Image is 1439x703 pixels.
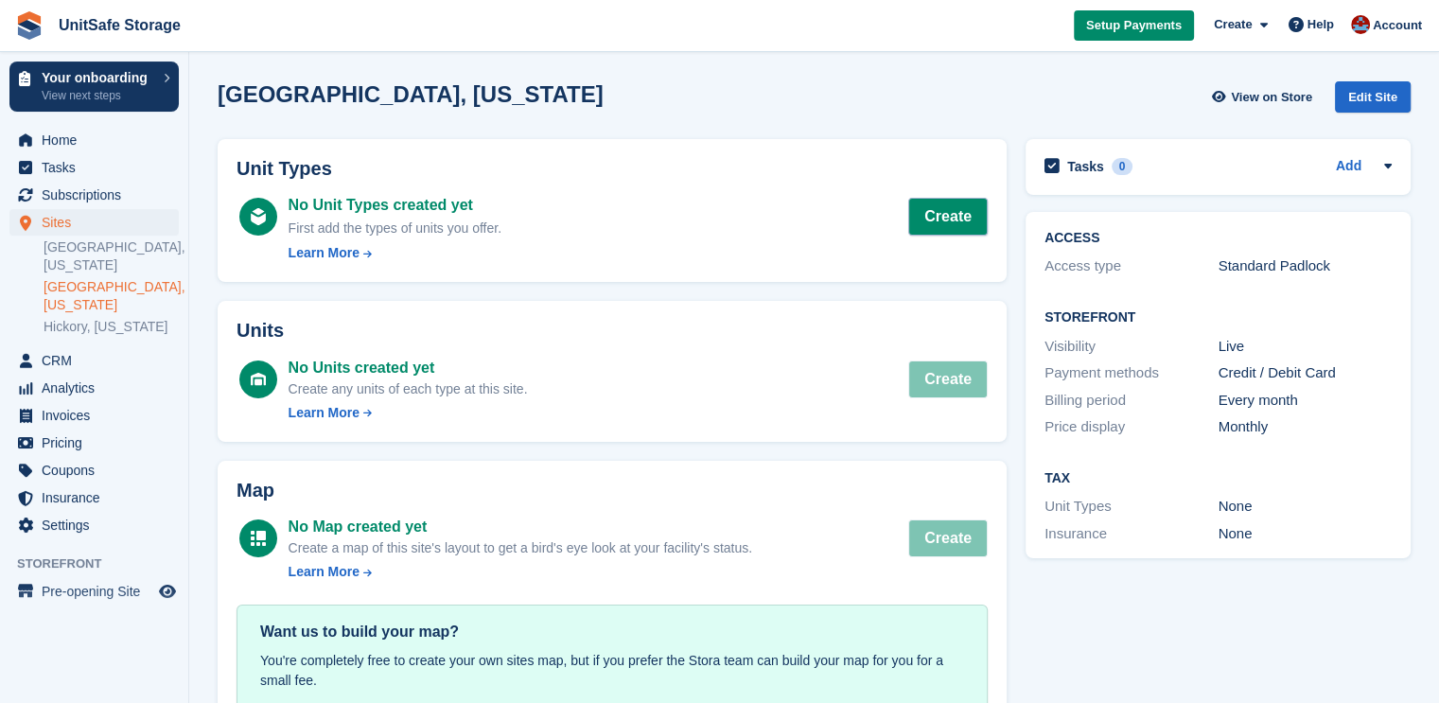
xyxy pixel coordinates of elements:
[42,347,155,374] span: CRM
[9,182,179,208] a: menu
[1044,496,1219,518] div: Unit Types
[44,238,179,274] a: [GEOGRAPHIC_DATA], [US_STATE]
[1086,16,1182,35] span: Setup Payments
[1044,336,1219,358] div: Visibility
[9,127,179,153] a: menu
[289,403,360,423] div: Learn More
[251,531,266,546] img: map-icn-white-8b231986280072e83805622d3debb4903e2986e43859118e7b4002611c8ef794.svg
[289,220,501,236] span: First add the types of units you offer.
[51,9,188,41] a: UnitSafe Storage
[289,194,501,217] div: No Unit Types created yet
[1335,81,1411,113] div: Edit Site
[218,81,604,107] h2: [GEOGRAPHIC_DATA], [US_STATE]
[1219,496,1393,518] div: None
[237,320,988,342] h2: Units
[44,318,179,336] a: Hickory, [US_STATE]
[9,512,179,538] a: menu
[1307,15,1334,34] span: Help
[1112,158,1133,175] div: 0
[251,208,266,225] img: unit-type-icn-white-16d13ffa02960716e5f9c6ef3da9be9de4fcf26b26518e163466bdfb0a71253c.svg
[1219,336,1393,358] div: Live
[289,538,752,558] div: Create a map of this site's layout to get a bird's eye look at your facility's status.
[260,651,964,691] div: You're completely free to create your own sites map, but if you prefer the Stora team can build y...
[42,512,155,538] span: Settings
[1336,156,1361,178] a: Add
[1044,471,1392,486] h2: Tax
[1044,231,1392,246] h2: ACCESS
[9,209,179,236] a: menu
[1044,416,1219,438] div: Price display
[1044,390,1219,412] div: Billing period
[1044,310,1392,325] h2: Storefront
[15,11,44,40] img: stora-icon-8386f47178a22dfd0bd8f6a31ec36ba5ce8667c1dd55bd0f319d3a0aa187defe.svg
[237,480,988,501] h2: Map
[289,562,360,582] div: Learn More
[42,71,154,84] p: Your onboarding
[237,158,988,180] h2: Unit Types
[42,182,155,208] span: Subscriptions
[9,484,179,511] a: menu
[1044,255,1219,277] div: Access type
[251,373,266,386] img: unit-icn-white-d235c252c4782ee186a2df4c2286ac11bc0d7b43c5caf8ab1da4ff888f7e7cf9.svg
[9,457,179,483] a: menu
[1219,390,1393,412] div: Every month
[1219,523,1393,545] div: None
[289,562,752,582] a: Learn More
[1044,362,1219,384] div: Payment methods
[908,360,988,398] button: Create
[1351,15,1370,34] img: Danielle Galang
[42,209,155,236] span: Sites
[1214,15,1252,34] span: Create
[42,457,155,483] span: Coupons
[9,154,179,181] a: menu
[260,621,964,643] div: Want us to build your map?
[42,402,155,429] span: Invoices
[289,403,528,423] a: Learn More
[1335,81,1411,120] a: Edit Site
[17,554,188,573] span: Storefront
[1373,16,1422,35] span: Account
[9,430,179,456] a: menu
[9,347,179,374] a: menu
[1231,88,1312,107] span: View on Store
[9,62,179,112] a: Your onboarding View next steps
[9,578,179,605] a: menu
[42,484,155,511] span: Insurance
[1044,523,1219,545] div: Insurance
[42,375,155,401] span: Analytics
[44,278,179,314] a: [GEOGRAPHIC_DATA], [US_STATE]
[42,430,155,456] span: Pricing
[9,402,179,429] a: menu
[9,375,179,401] a: menu
[156,580,179,603] a: Preview store
[1067,158,1104,175] h2: Tasks
[908,519,988,557] button: Create
[289,379,528,399] div: Create any units of each type at this site.
[1209,81,1320,113] a: View on Store
[42,127,155,153] span: Home
[42,578,155,605] span: Pre-opening Site
[42,87,154,104] p: View next steps
[42,154,155,181] span: Tasks
[289,516,752,538] div: No Map created yet
[1219,255,1393,277] div: Standard Padlock
[1219,416,1393,438] div: Monthly
[1219,362,1393,384] div: Credit / Debit Card
[289,357,528,379] div: No Units created yet
[289,243,501,263] a: Learn More
[289,243,360,263] div: Learn More
[908,198,988,236] a: Create
[1074,10,1194,42] a: Setup Payments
